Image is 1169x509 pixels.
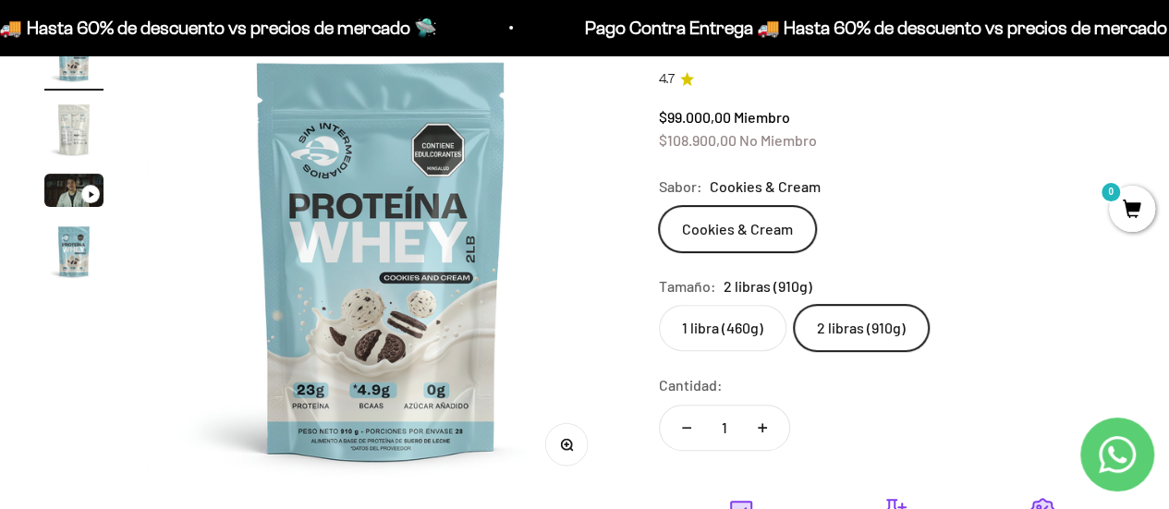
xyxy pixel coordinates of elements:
span: 2 libras (910g) [724,274,812,298]
img: Proteína Whey - Cookies & Cream [44,222,104,281]
span: Miembro [734,108,790,126]
legend: Tamaño: [659,274,716,298]
button: Ir al artículo 2 [44,100,104,164]
button: Ir al artículo 1 [44,26,104,91]
a: 4.74.7 de 5.0 estrellas [659,69,1125,90]
img: Proteína Whey - Cookies & Cream [44,26,104,85]
button: Reducir cantidad [660,406,713,450]
span: 4.7 [659,69,675,90]
label: Cantidad: [659,373,723,397]
span: Cookies & Cream [710,175,821,199]
button: Aumentar cantidad [736,406,789,450]
img: Proteína Whey - Cookies & Cream [44,100,104,159]
img: Proteína Whey - Cookies & Cream [148,26,615,492]
span: $108.900,00 [659,131,737,149]
button: Ir al artículo 3 [44,174,104,212]
mark: 0 [1100,181,1122,203]
legend: Sabor: [659,175,702,199]
button: Ir al artículo 4 [44,222,104,286]
a: 0 [1109,200,1155,221]
span: $99.000,00 [659,108,731,126]
span: No Miembro [739,131,817,149]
